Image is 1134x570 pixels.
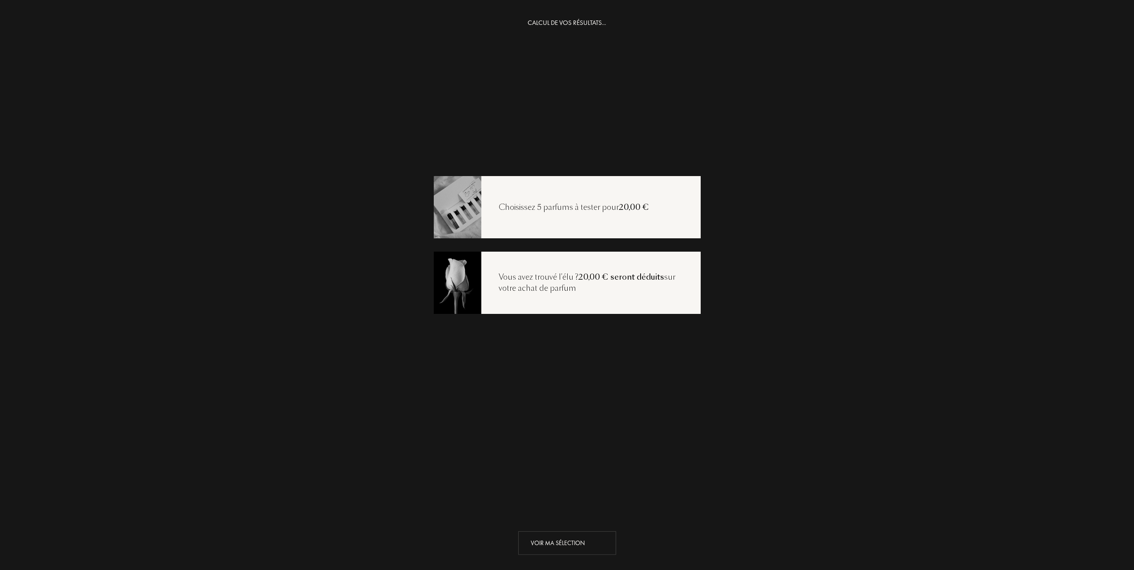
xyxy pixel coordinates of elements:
[518,531,616,555] div: Voir ma sélection
[619,202,650,213] span: 20,00 €
[481,272,701,294] div: Vous avez trouvé l'élu ? sur votre achat de parfum
[433,250,481,314] img: recoload3.png
[579,272,665,282] span: 20,00 € seront déduits
[433,175,481,239] img: recoload1.png
[528,18,606,28] div: CALCUL DE VOS RÉSULTATS...
[594,534,612,551] div: animation
[481,202,667,213] div: Choisissez 5 parfums à tester pour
